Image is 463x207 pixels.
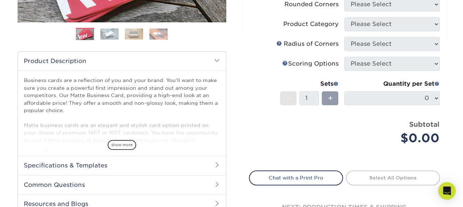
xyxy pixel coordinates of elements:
[18,156,226,175] h2: Specifications & Templates
[276,40,339,48] div: Radius of Corners
[76,25,94,44] img: Business Cards 01
[283,20,339,29] div: Product Category
[350,129,440,147] div: $0.00
[125,28,143,40] img: Business Cards 03
[108,140,136,150] span: show more
[100,28,119,40] img: Business Cards 02
[344,80,440,88] div: Quantity per Set
[328,93,332,104] span: +
[149,28,168,40] img: Business Cards 04
[2,185,62,204] iframe: Google Customer Reviews
[249,170,343,185] a: Chat with a Print Pro
[18,175,226,194] h2: Common Questions
[438,182,456,200] div: Open Intercom Messenger
[280,80,339,88] div: Sets
[18,52,226,70] h2: Product Description
[346,170,440,185] a: Select All Options
[409,120,440,128] strong: Subtotal
[287,93,290,104] span: -
[24,77,220,181] p: Business cards are a reflection of you and your brand. You'll want to make sure you create a powe...
[282,59,339,68] div: Scoring Options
